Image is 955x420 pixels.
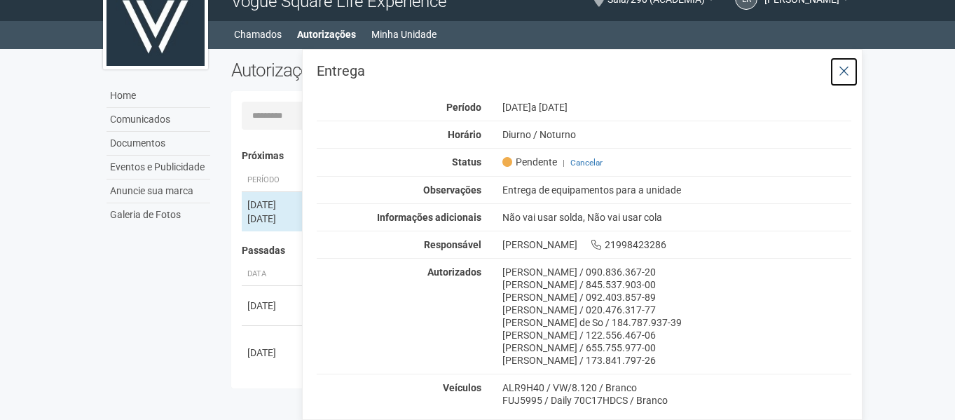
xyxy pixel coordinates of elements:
[231,60,531,81] h2: Autorizações
[247,299,299,313] div: [DATE]
[247,346,299,360] div: [DATE]
[107,132,210,156] a: Documentos
[107,108,210,132] a: Comunicados
[570,158,603,168] a: Cancelar
[492,128,863,141] div: Diurno / Noturno
[234,25,282,44] a: Chamados
[247,212,299,226] div: [DATE]
[502,266,852,278] div: [PERSON_NAME] / 090.836.367-20
[446,102,481,113] strong: Período
[427,266,481,278] strong: Autorizados
[502,304,852,316] div: [PERSON_NAME] / 020.476.317-77
[107,179,210,203] a: Anuncie sua marca
[448,129,481,140] strong: Horário
[492,101,863,114] div: [DATE]
[242,263,305,286] th: Data
[502,394,852,407] div: FUJ5995 / Daily 70C17HDCS / Branco
[502,354,852,367] div: [PERSON_NAME] / 173.841.797-26
[563,158,565,168] span: |
[247,198,299,212] div: [DATE]
[531,102,568,113] span: a [DATE]
[502,291,852,304] div: [PERSON_NAME] / 092.403.857-89
[452,156,481,168] strong: Status
[423,184,481,196] strong: Observações
[492,238,863,251] div: [PERSON_NAME] 21998423286
[107,84,210,108] a: Home
[502,278,852,291] div: [PERSON_NAME] / 845.537.903-00
[502,341,852,354] div: [PERSON_NAME] / 655.755.977-00
[492,211,863,224] div: Não vai usar solda, Não vai usar cola
[242,151,842,161] h4: Próximas
[492,184,863,196] div: Entrega de equipamentos para a unidade
[443,382,481,393] strong: Veículos
[107,203,210,226] a: Galeria de Fotos
[297,25,356,44] a: Autorizações
[377,212,481,223] strong: Informações adicionais
[502,381,852,394] div: ALR9H40 / VW/8.120 / Branco
[424,239,481,250] strong: Responsável
[502,156,557,168] span: Pendente
[242,169,305,192] th: Período
[317,64,851,78] h3: Entrega
[502,316,852,329] div: [PERSON_NAME] de So / 184.787.937-39
[107,156,210,179] a: Eventos e Publicidade
[502,329,852,341] div: [PERSON_NAME] / 122.556.467-06
[242,245,842,256] h4: Passadas
[371,25,437,44] a: Minha Unidade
